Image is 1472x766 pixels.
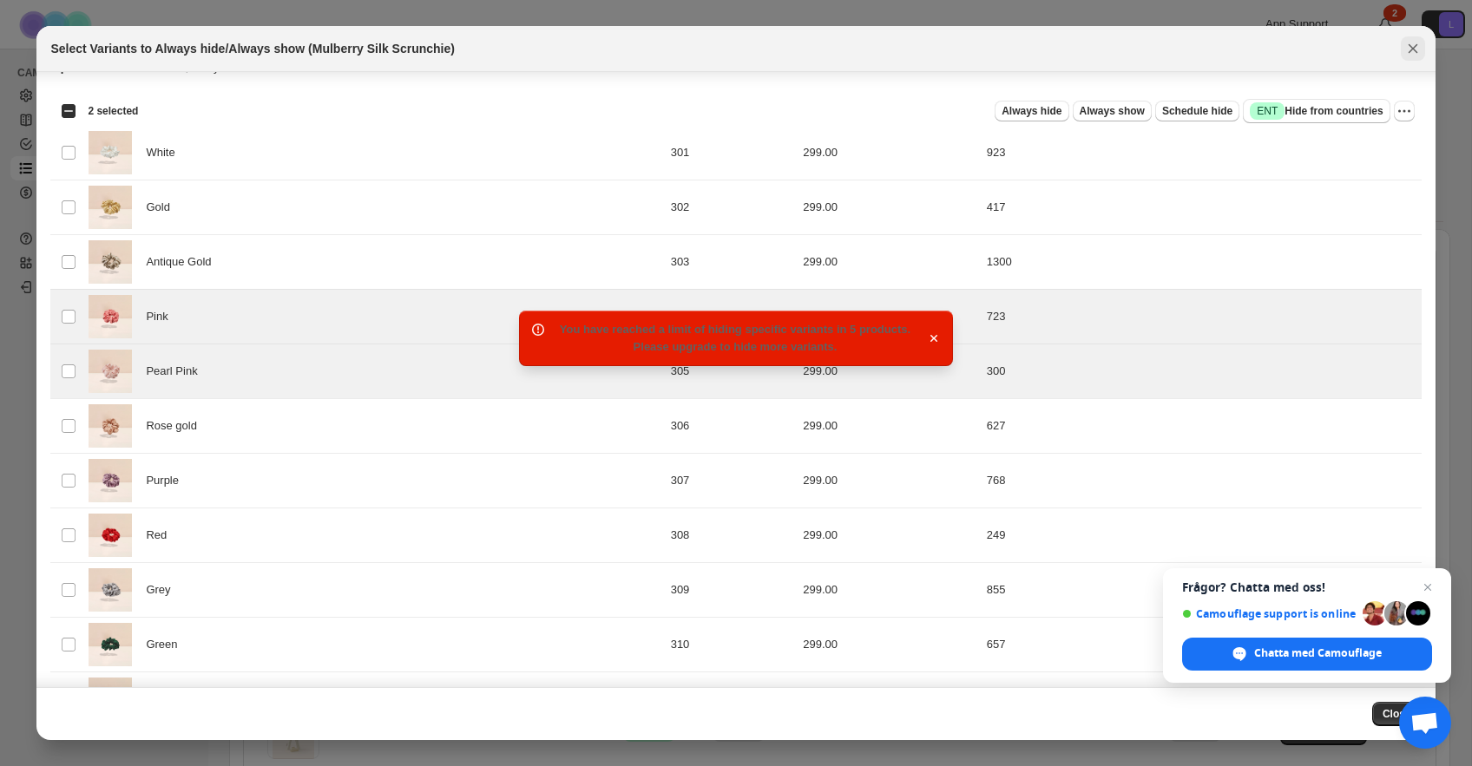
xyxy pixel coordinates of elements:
td: 627 [982,399,1422,454]
td: 417 [982,180,1422,235]
span: You have reached a limit of hiding specific variants in 5 products. Please upgrade to hide more v... [560,323,910,353]
span: Schedule hide [1162,104,1232,118]
td: 299.00 [798,235,982,290]
span: Frågor? Chatta med oss! [1182,580,1432,594]
span: 2 selected [88,104,138,118]
img: 23.jpg [89,295,132,338]
span: Chatta med Camouflage [1182,638,1432,671]
td: 249 [982,508,1422,563]
span: Camouflage support is online [1182,607,1357,620]
td: 299.00 [798,290,982,344]
span: Grey [146,581,180,599]
button: Always hide [995,101,1068,121]
td: 768 [982,454,1422,508]
td: 299.00 [798,672,982,727]
span: Green [146,636,187,653]
img: 25.jpg [89,459,132,502]
button: Close [1401,36,1425,61]
td: 299.00 [798,454,982,508]
td: 855 [982,563,1422,618]
img: Product_highlights_large_1000_x_1000_px_-15.jpg [89,186,132,229]
span: Gold [146,199,179,216]
td: 305 [666,344,798,399]
span: ENT [1257,104,1278,118]
img: 26.jpg [89,514,132,557]
td: 302 [666,180,798,235]
span: White [146,144,184,161]
button: Always show [1073,101,1152,121]
td: 299.00 [798,618,982,672]
td: 299.00 [798,180,982,235]
h2: Select Variants to Always hide/Always show (Mulberry Silk Scrunchie) [50,40,455,57]
td: 723 [982,290,1422,344]
img: 21.jpg [89,131,132,174]
td: 299.00 [798,563,982,618]
img: 22.jpg [89,350,132,393]
button: More actions [1394,101,1415,121]
td: 299.00 [798,508,982,563]
td: 308 [666,508,798,563]
img: 28.jpg [89,623,132,666]
td: 923 [982,672,1422,727]
td: 1300 [982,235,1422,290]
td: 299.00 [798,399,982,454]
span: Red [146,527,176,544]
button: SuccessENTHide from countries [1243,99,1390,123]
td: 303 [666,235,798,290]
td: 301 [666,126,798,180]
td: 309 [666,563,798,618]
td: 657 [982,618,1422,672]
img: Product_highlights_large_1000_x_1000_px_-20_kopia_2.png [89,240,132,284]
span: Purple [146,472,187,489]
span: Always hide [1002,104,1061,118]
td: 923 [982,126,1422,180]
td: 306 [666,399,798,454]
button: Close [1372,702,1422,726]
span: Hide from countries [1250,102,1383,120]
img: 24.jpg [89,404,132,448]
span: Antique Gold [146,253,220,271]
td: 310 [666,618,798,672]
button: Schedule hide [1155,101,1239,121]
span: Pink [146,308,177,325]
span: Always show [1080,104,1145,118]
span: Close [1383,707,1411,721]
img: 27.jpg [89,568,132,612]
span: Pearl Pink [146,363,207,380]
td: 311 [666,672,798,727]
td: 304 [666,290,798,344]
span: Rose gold [146,417,206,435]
td: 307 [666,454,798,508]
td: 300 [982,344,1422,399]
td: 299.00 [798,344,982,399]
td: 299.00 [798,126,982,180]
span: Chatta med Camouflage [1254,645,1382,661]
img: 29_903d4158-b4a0-4d76-9ccb-c0f78b792d50.jpg [89,678,132,721]
a: Öppna chatt [1399,697,1451,749]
